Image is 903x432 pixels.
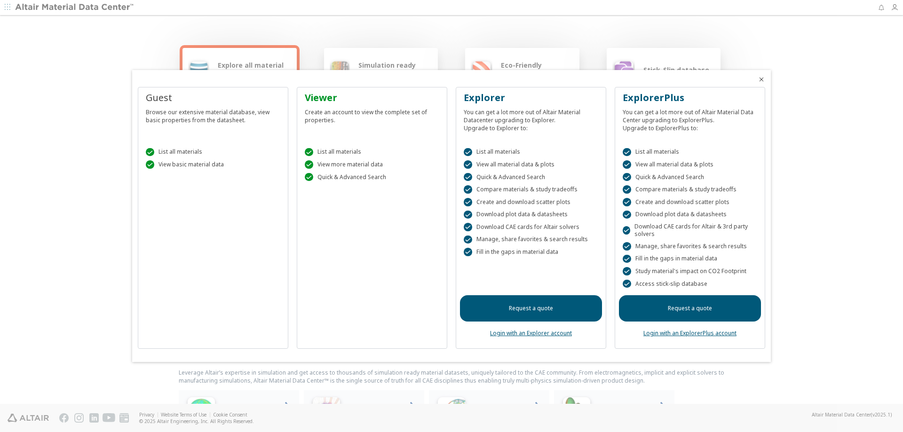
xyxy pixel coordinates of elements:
[623,185,757,194] div: Compare materials & study tradeoffs
[623,173,631,181] div: 
[623,255,631,263] div: 
[464,185,472,194] div: 
[464,198,598,206] div: Create and download scatter plots
[623,223,757,238] div: Download CAE cards for Altair & 3rd party solvers
[464,248,472,256] div: 
[464,173,598,181] div: Quick & Advanced Search
[305,173,439,181] div: Quick & Advanced Search
[464,248,598,256] div: Fill in the gaps in material data
[146,91,280,104] div: Guest
[464,104,598,132] div: You can get a lot more out of Altair Material Datacenter upgrading to Explorer. Upgrade to Explor...
[464,211,472,219] div: 
[146,148,280,157] div: List all materials
[619,295,761,322] a: Request a quote
[460,295,602,322] a: Request a quote
[623,148,631,157] div: 
[623,255,757,263] div: Fill in the gaps in material data
[464,148,598,157] div: List all materials
[146,160,154,169] div: 
[305,148,313,157] div: 
[146,148,154,157] div: 
[623,148,757,157] div: List all materials
[643,329,737,337] a: Login with an ExplorerPlus account
[623,211,757,219] div: Download plot data & datasheets
[623,267,631,275] div: 
[464,185,598,194] div: Compare materials & study tradeoffs
[464,223,472,231] div: 
[623,173,757,181] div: Quick & Advanced Search
[464,91,598,104] div: Explorer
[490,329,572,337] a: Login with an Explorer account
[623,211,631,219] div: 
[305,104,439,124] div: Create an account to view the complete set of properties.
[464,148,472,157] div: 
[305,160,313,169] div: 
[623,104,757,132] div: You can get a lot more out of Altair Material Data Center upgrading to ExplorerPlus. Upgrade to E...
[623,226,630,235] div: 
[305,91,439,104] div: Viewer
[464,236,472,244] div: 
[623,198,757,206] div: Create and download scatter plots
[305,148,439,157] div: List all materials
[623,242,757,251] div: Manage, share favorites & search results
[146,160,280,169] div: View basic material data
[146,104,280,124] div: Browse our extensive material database, view basic properties from the datasheet.
[623,185,631,194] div: 
[623,160,631,169] div: 
[623,198,631,206] div: 
[464,211,598,219] div: Download plot data & datasheets
[623,280,631,288] div: 
[758,76,765,83] button: Close
[623,91,757,104] div: ExplorerPlus
[464,160,598,169] div: View all material data & plots
[623,280,757,288] div: Access stick-slip database
[623,242,631,251] div: 
[464,198,472,206] div: 
[464,236,598,244] div: Manage, share favorites & search results
[623,160,757,169] div: View all material data & plots
[305,173,313,181] div: 
[305,160,439,169] div: View more material data
[464,223,598,231] div: Download CAE cards for Altair solvers
[464,160,472,169] div: 
[464,173,472,181] div: 
[623,267,757,275] div: Study material's impact on CO2 Footprint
